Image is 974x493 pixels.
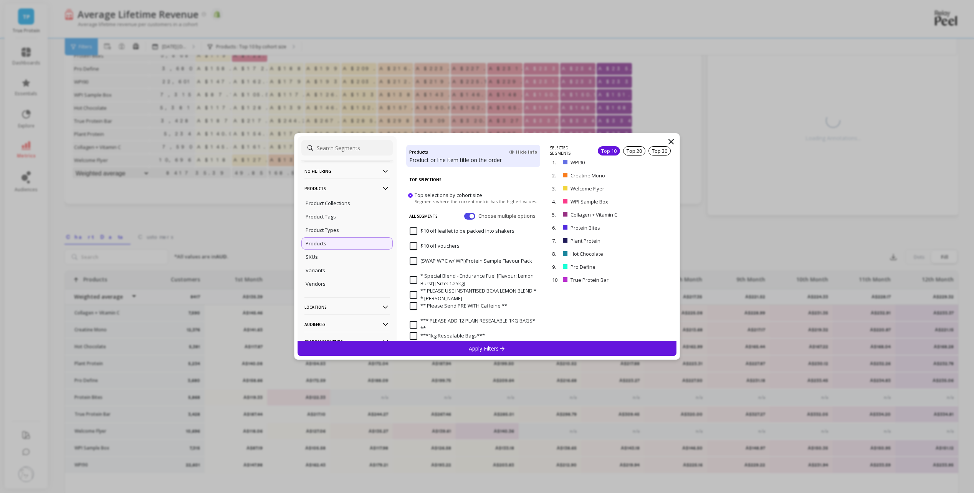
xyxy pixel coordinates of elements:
p: 4. [552,198,560,205]
p: WPI Sample Box [571,198,640,205]
p: Variants [306,267,325,274]
span: Top selections by cohort size [415,192,482,199]
p: Custom Segments [304,332,390,351]
h4: Products [409,148,428,156]
p: Hot Chocolate [571,250,637,257]
p: 3. [552,185,560,192]
p: No filtering [304,161,390,181]
p: 7. [552,237,560,244]
span: Choose multiple options [478,212,537,220]
p: Audiences [304,314,390,334]
p: SELECTED SEGMENTS [550,145,589,156]
p: Vendors [306,280,326,287]
span: ** Please Send PRE WITH Caffeine ** [410,302,507,310]
p: 8. [552,250,560,257]
p: Protein Bites [571,224,636,231]
span: *** PLEASE ADD 12 PLAIN RESEALABLE 1KG BAGS*** [410,317,537,332]
p: All Segments [409,208,438,224]
p: 1. [552,159,560,166]
p: WPI90 [571,159,628,166]
p: 10. [552,276,560,283]
p: Creatine Mono [571,172,638,179]
span: $10 off leaflet to be packed into shakers [410,227,514,235]
span: $10 off vouchers [410,242,460,250]
span: ** PLEASE USE INSTANTISED BCAA LEMON BLEND ** ADAM [410,287,537,302]
p: Product Types [306,227,339,233]
p: Products [304,179,390,198]
p: Plant Protein [571,237,636,244]
p: Welcome Flyer [571,185,638,192]
p: Top Selections [409,172,537,188]
p: Collagen + Vitamin C [571,211,645,218]
div: Top 10 [598,146,620,156]
p: 6. [552,224,560,231]
p: SKUs [306,253,318,260]
p: Product Collections [306,200,350,207]
p: Pro Define [571,263,633,270]
span: Hide Info [509,149,537,155]
p: 5. [552,211,560,218]
p: Product Tags [306,213,336,220]
div: Top 30 [648,146,671,156]
div: Top 20 [623,146,645,156]
p: Apply Filters [469,345,505,352]
p: Products [306,240,326,247]
p: Locations [304,297,390,317]
p: 9. [552,263,560,270]
p: True Protein Bar [571,276,640,283]
p: 2. [552,172,560,179]
span: * Special Blend - Endurance Fuel [Flavour: Lemon Burst] [Size: 1.25kg] [410,272,537,287]
input: Search Segments [301,140,393,156]
p: Product or line item title on the order [409,156,537,164]
span: (SWAP WPC w/ WPI)Protein Sample Flavour Pack [410,257,532,265]
span: Segments where the current metric has the highest values. [415,199,537,204]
